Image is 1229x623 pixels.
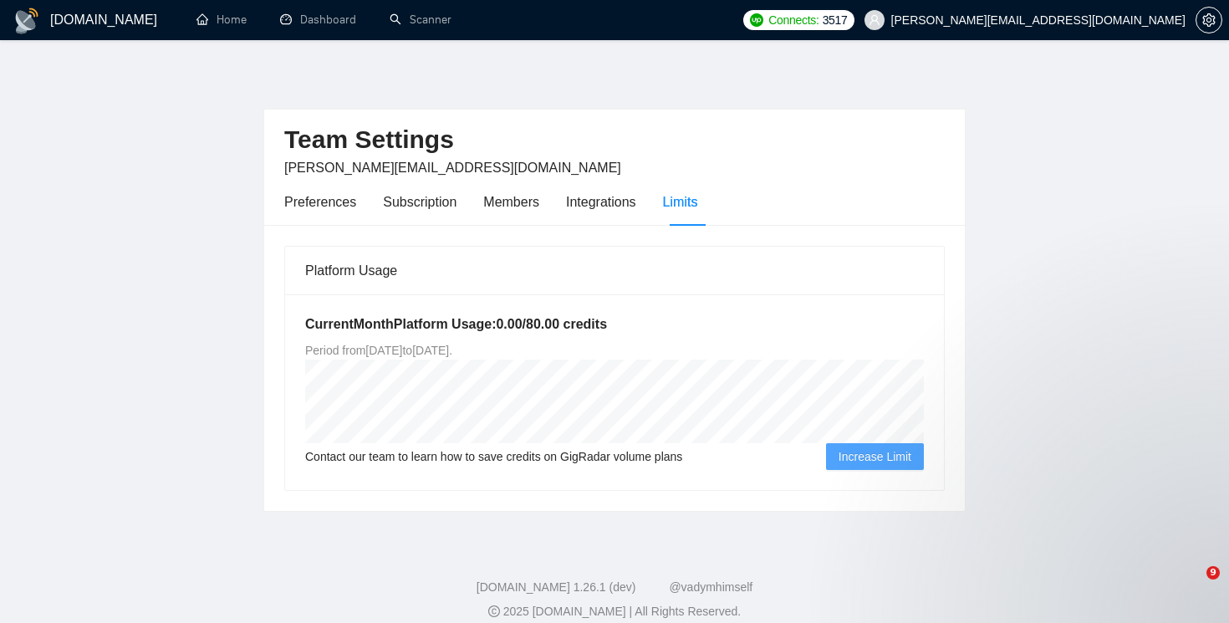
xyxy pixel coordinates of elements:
a: dashboardDashboard [280,13,356,27]
div: Limits [663,191,698,212]
a: [DOMAIN_NAME] 1.26.1 (dev) [477,580,636,594]
a: homeHome [196,13,247,27]
span: Connects: [768,11,818,29]
div: Subscription [383,191,456,212]
div: Integrations [566,191,636,212]
a: searchScanner [390,13,451,27]
span: Increase Limit [839,447,911,466]
span: 9 [1206,566,1220,580]
a: @vadymhimself [669,580,752,594]
button: setting [1196,7,1222,33]
div: Platform Usage [305,247,924,294]
span: setting [1196,13,1221,27]
img: logo [13,8,40,34]
span: 3517 [823,11,848,29]
iframe: Intercom live chat [1172,566,1212,606]
a: setting [1196,13,1222,27]
h5: Current Month Platform Usage: 0.00 / 80.00 credits [305,314,924,334]
button: Increase Limit [826,443,924,470]
span: Contact our team to learn how to save credits on GigRadar volume plans [305,447,682,466]
div: Preferences [284,191,356,212]
h2: Team Settings [284,123,945,157]
div: 2025 [DOMAIN_NAME] | All Rights Reserved. [13,603,1216,620]
span: Period from [DATE] to [DATE] . [305,344,452,357]
span: [PERSON_NAME][EMAIL_ADDRESS][DOMAIN_NAME] [284,161,621,175]
span: copyright [488,605,500,617]
div: Members [483,191,539,212]
img: upwork-logo.png [750,13,763,27]
span: user [869,14,880,26]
